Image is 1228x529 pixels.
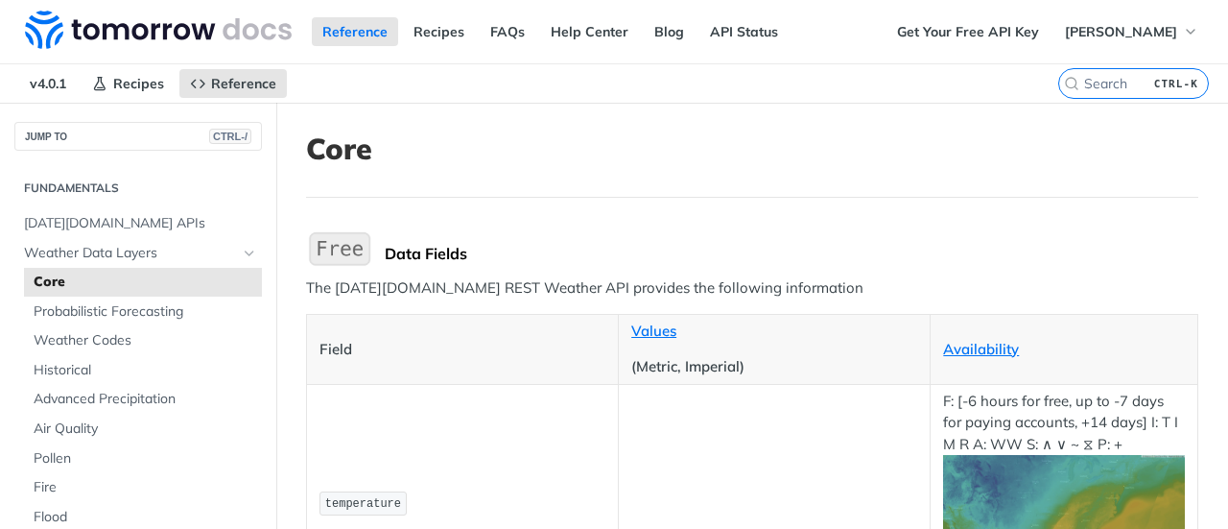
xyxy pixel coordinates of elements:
[306,132,1198,166] h1: Core
[385,244,1198,263] div: Data Fields
[82,69,175,98] a: Recipes
[306,277,1198,300] p: The [DATE][DOMAIN_NAME] REST Weather API provides the following information
[403,17,475,46] a: Recipes
[19,69,77,98] span: v4.0.1
[886,17,1050,46] a: Get Your Free API Key
[179,69,287,98] a: Reference
[34,478,257,497] span: Fire
[113,75,164,92] span: Recipes
[24,415,262,444] a: Air Quality
[34,449,257,469] span: Pollen
[24,214,257,233] span: [DATE][DOMAIN_NAME] APIs
[14,122,262,151] button: JUMP TOCTRL-/
[242,246,257,261] button: Hide subpages for Weather Data Layers
[34,508,257,527] span: Flood
[24,326,262,355] a: Weather Codes
[644,17,695,46] a: Blog
[631,356,917,378] p: (Metric, Imperial)
[24,473,262,502] a: Fire
[34,302,257,322] span: Probabilistic Forecasting
[631,322,676,340] a: Values
[1065,23,1177,40] span: [PERSON_NAME]
[480,17,535,46] a: FAQs
[540,17,639,46] a: Help Center
[319,339,605,361] p: Field
[24,268,262,297] a: Core
[24,445,262,473] a: Pollen
[14,180,262,197] h2: Fundamentals
[1064,76,1079,91] svg: Search
[25,11,292,49] img: Tomorrow.io Weather API Docs
[699,17,789,46] a: API Status
[34,361,257,380] span: Historical
[34,420,257,439] span: Air Quality
[325,497,401,511] span: temperature
[24,244,237,263] span: Weather Data Layers
[312,17,398,46] a: Reference
[1149,74,1203,93] kbd: CTRL-K
[24,356,262,385] a: Historical
[24,385,262,414] a: Advanced Precipitation
[24,298,262,326] a: Probabilistic Forecasting
[14,239,262,268] a: Weather Data LayersHide subpages for Weather Data Layers
[211,75,276,92] span: Reference
[14,209,262,238] a: [DATE][DOMAIN_NAME] APIs
[209,129,251,144] span: CTRL-/
[34,331,257,350] span: Weather Codes
[1054,17,1209,46] button: [PERSON_NAME]
[34,390,257,409] span: Advanced Precipitation
[943,340,1019,358] a: Availability
[34,273,257,292] span: Core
